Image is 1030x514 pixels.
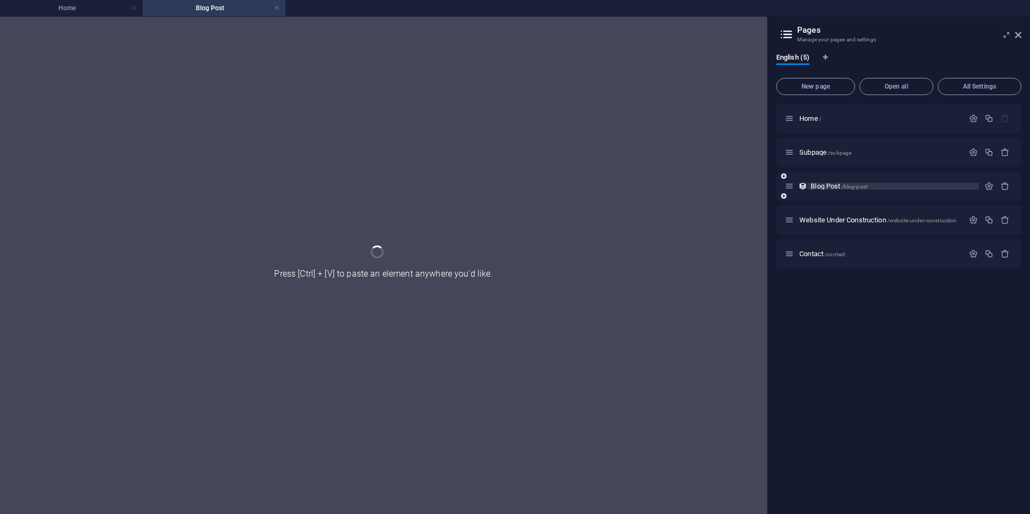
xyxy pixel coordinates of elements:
[811,182,867,190] span: Click to open page
[796,149,963,156] div: Subpage/subpage
[864,83,929,90] span: Open all
[796,115,963,122] div: Home/
[797,35,1000,45] h3: Manage your pages and settings
[781,83,850,90] span: New page
[1000,148,1010,157] div: Remove
[799,216,957,224] span: Click to open page
[943,83,1017,90] span: All Settings
[798,182,807,191] div: This layout is used as a template for all items (e.g. a blog post) of this collection. The conten...
[796,216,963,223] div: Website Under Construction/website-under-construction
[984,182,994,191] div: Settings
[776,53,1021,74] div: Language Tabs
[1000,114,1010,123] div: The startpage cannot be deleted
[842,184,867,190] span: /blog-post
[984,114,994,123] div: Duplicate
[828,150,851,156] span: /subpage
[984,148,994,157] div: Duplicate
[984,215,994,225] div: Duplicate
[797,25,1021,35] h2: Pages
[807,183,979,190] div: Blog Post/blog-post
[969,215,978,225] div: Settings
[969,148,978,157] div: Settings
[1000,249,1010,258] div: Remove
[819,116,821,122] span: /
[825,251,845,257] span: /contact
[1000,182,1010,191] div: Remove
[799,148,851,156] span: Click to open page
[776,51,810,66] span: English (5)
[969,114,978,123] div: Settings
[969,249,978,258] div: Settings
[984,249,994,258] div: Duplicate
[1000,215,1010,225] div: Remove
[796,250,963,257] div: Contact/contact
[887,218,957,223] span: /website-under-construction
[938,78,1021,95] button: All Settings
[799,114,821,122] span: Click to open page
[143,2,285,14] h4: Blog Post
[799,250,845,258] span: Click to open page
[859,78,933,95] button: Open all
[776,78,855,95] button: New page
